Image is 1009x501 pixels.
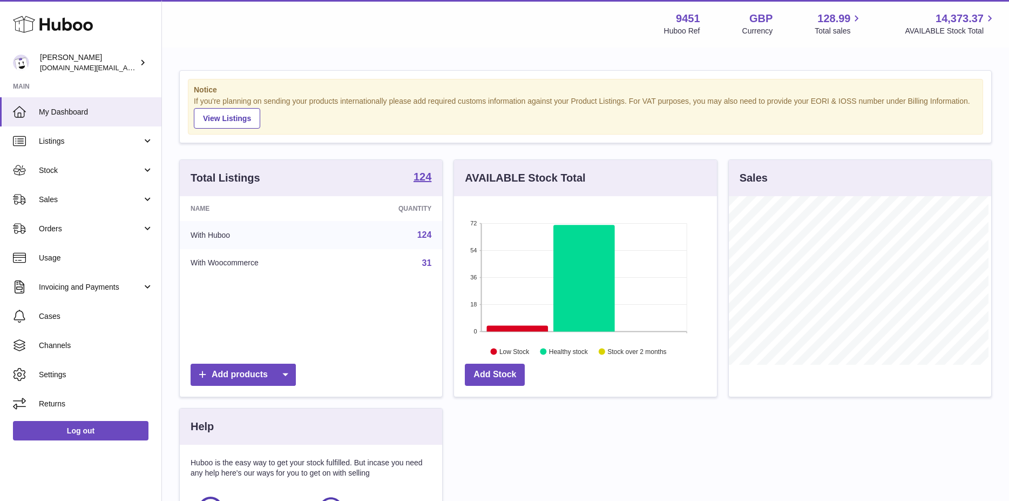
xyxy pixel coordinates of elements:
[39,311,153,322] span: Cases
[191,458,431,478] p: Huboo is the easy way to get your stock fulfilled. But incase you need any help here's our ways f...
[499,348,530,355] text: Low Stock
[39,165,142,176] span: Stock
[40,52,137,73] div: [PERSON_NAME]
[191,364,296,386] a: Add products
[39,224,142,234] span: Orders
[343,196,443,221] th: Quantity
[39,282,142,292] span: Invoicing and Payments
[414,171,431,184] a: 124
[676,11,700,26] strong: 9451
[40,63,215,72] span: [DOMAIN_NAME][EMAIL_ADDRESS][DOMAIN_NAME]
[471,274,477,280] text: 36
[664,26,700,36] div: Huboo Ref
[815,11,863,36] a: 128.99 Total sales
[817,11,850,26] span: 128.99
[191,171,260,185] h3: Total Listings
[465,364,525,386] a: Add Stock
[39,107,153,117] span: My Dashboard
[471,220,477,226] text: 72
[39,253,153,263] span: Usage
[194,96,977,129] div: If you're planning on sending your products internationally please add required customs informati...
[740,171,768,185] h3: Sales
[936,11,984,26] span: 14,373.37
[39,399,153,409] span: Returns
[471,301,477,308] text: 18
[180,221,343,249] td: With Huboo
[13,55,29,71] img: amir.ch@gmail.com
[549,348,588,355] text: Healthy stock
[39,370,153,380] span: Settings
[414,171,431,182] strong: 124
[39,340,153,351] span: Channels
[180,196,343,221] th: Name
[815,26,863,36] span: Total sales
[474,328,477,335] text: 0
[471,247,477,253] text: 54
[194,108,260,129] a: View Listings
[194,85,977,95] strong: Notice
[417,230,432,239] a: 124
[191,419,214,434] h3: Help
[465,171,585,185] h3: AVAILABLE Stock Total
[749,11,773,26] strong: GBP
[180,249,343,277] td: With Woocommerce
[39,136,142,146] span: Listings
[39,195,142,205] span: Sales
[905,11,996,36] a: 14,373.37 AVAILABLE Stock Total
[13,421,148,440] a: Log out
[422,258,432,268] a: 31
[742,26,773,36] div: Currency
[905,26,996,36] span: AVAILABLE Stock Total
[608,348,667,355] text: Stock over 2 months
